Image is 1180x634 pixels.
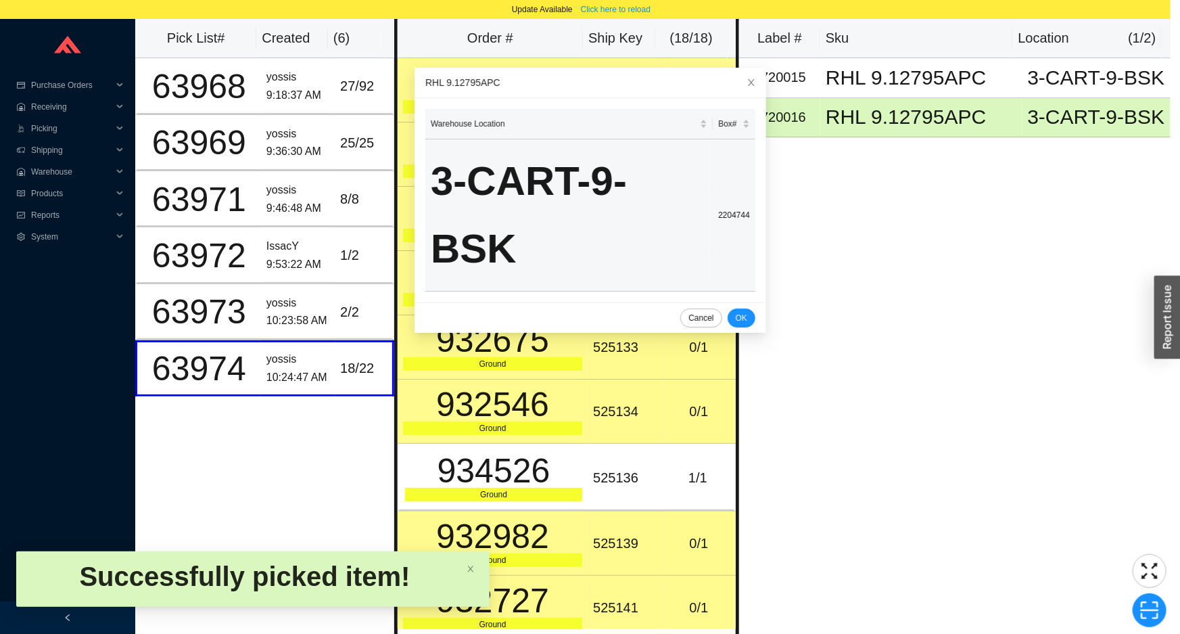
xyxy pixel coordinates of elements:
[667,336,730,359] div: 0 / 1
[333,27,379,49] div: ( 6 )
[403,323,582,357] div: 932675
[1133,600,1166,620] span: scan
[403,357,582,371] div: Ground
[403,131,582,164] div: 932958
[266,312,329,330] div: 10:23:58 AM
[16,189,26,198] span: read
[713,109,755,139] th: Box# sortable
[16,233,26,241] span: setting
[16,81,26,89] span: credit-card
[266,350,329,369] div: yossis
[135,19,256,58] th: Pick List#
[266,256,329,274] div: 9:53:22 AM
[266,369,329,387] div: 10:24:47 AM
[340,357,387,380] div: 18 / 22
[467,565,475,573] span: close
[31,139,112,161] span: Shipping
[727,309,755,327] button: OK
[143,295,256,329] div: 63973
[340,132,387,154] div: 25 / 25
[1133,561,1166,581] span: fullscreen
[739,19,820,58] th: Label #
[31,74,112,96] span: Purchase Orders
[403,618,582,631] div: Ground
[403,229,582,242] div: Ground
[425,75,755,90] div: RHL 9.12795APC
[820,19,1012,58] th: Sku
[1128,27,1156,49] div: ( 1 / 2 )
[143,126,256,160] div: 63969
[266,294,329,313] div: yossis
[256,19,327,58] th: Created
[403,422,582,435] div: Ground
[1133,554,1166,588] button: fullscreen
[398,19,583,58] th: Order #
[31,118,112,139] span: Picking
[667,533,730,555] div: 0 / 1
[403,553,582,567] div: Ground
[143,352,256,386] div: 63974
[745,106,815,129] div: 1720016
[593,401,656,423] div: 525134
[593,597,656,619] div: 525141
[143,239,256,273] div: 63972
[403,388,582,422] div: 932546
[583,19,655,58] th: Ship Key
[667,401,730,423] div: 0 / 1
[593,533,656,555] div: 525139
[403,293,582,307] div: Ground
[403,66,582,100] div: 932716
[713,139,755,292] td: 2204744
[736,68,766,97] button: Close
[143,70,256,104] div: 63968
[593,467,656,489] div: 525136
[1027,68,1165,88] div: 3-CART-9-BSK
[680,309,722,327] button: Cancel
[661,27,722,49] div: ( 18 / 18 )
[667,467,728,489] div: 1 / 1
[735,311,747,325] span: OK
[266,181,329,200] div: yossis
[1133,593,1166,627] button: scan
[16,211,26,219] span: fund
[31,96,112,118] span: Receiving
[405,454,582,488] div: 934526
[266,125,329,143] div: yossis
[27,560,463,593] div: Successfully picked item!
[431,117,697,131] span: Warehouse Location
[340,301,387,323] div: 2 / 2
[266,68,329,87] div: yossis
[266,87,329,105] div: 9:18:37 AM
[403,100,582,114] div: Ground
[1018,27,1070,49] div: Location
[667,597,730,619] div: 0 / 1
[593,336,656,359] div: 525133
[31,183,112,204] span: Products
[31,161,112,183] span: Warehouse
[1027,107,1165,127] div: 3-CART-9-BSK
[688,311,713,325] span: Cancel
[403,164,582,178] div: Ground
[826,107,1016,127] div: RHL 9.12795APC
[340,244,387,267] div: 1 / 2
[431,148,707,283] div: 3-CART-9-BSK
[403,195,582,229] div: 932630
[403,259,582,293] div: 932067
[31,226,112,248] span: System
[745,66,815,89] div: 1720015
[747,78,756,87] span: close
[403,520,582,553] div: 932982
[340,75,387,97] div: 27 / 92
[266,143,329,161] div: 9:36:30 AM
[340,188,387,210] div: 8 / 8
[403,584,582,618] div: 932727
[266,237,329,256] div: IssacY
[405,488,582,501] div: Ground
[826,68,1016,88] div: RHL 9.12795APC
[266,200,329,218] div: 9:46:48 AM
[581,3,651,16] span: Click here to reload
[143,183,256,217] div: 63971
[425,109,713,139] th: Warehouse Location sortable
[718,117,740,131] span: Box#
[31,204,112,226] span: Reports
